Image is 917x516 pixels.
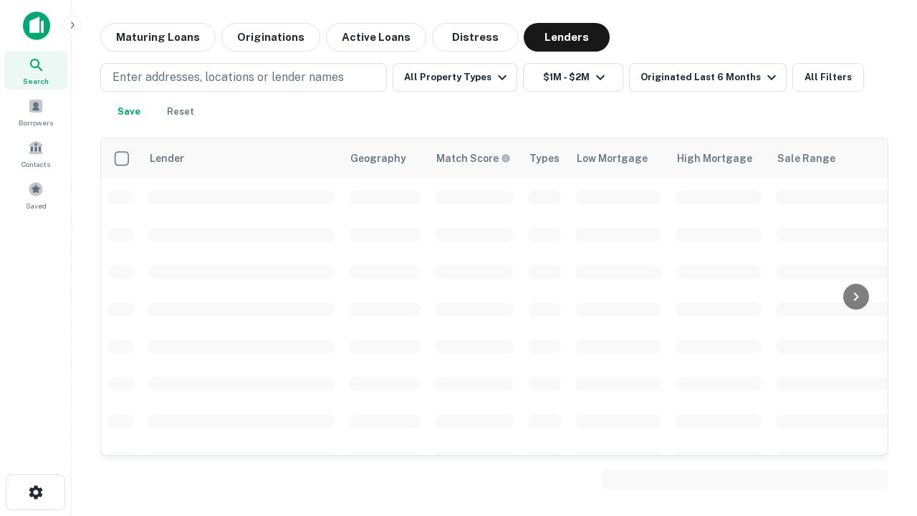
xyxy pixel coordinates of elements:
p: Enter addresses, locations or lender names [112,69,344,86]
button: Distress [432,23,518,52]
a: Borrowers [4,92,67,131]
th: Low Mortgage [568,138,668,178]
a: Saved [4,176,67,214]
button: Originations [221,23,320,52]
th: Lender [141,138,342,178]
button: All Property Types [393,63,517,92]
th: Capitalize uses an advanced AI algorithm to match your search with the best lender. The match sco... [428,138,521,178]
div: Geography [350,150,406,167]
button: Reset [158,97,203,126]
th: Types [521,138,568,178]
button: $1M - $2M [523,63,623,92]
th: Sale Range [769,138,898,178]
div: Capitalize uses an advanced AI algorithm to match your search with the best lender. The match sco... [436,150,511,166]
button: Maturing Loans [100,23,216,52]
img: capitalize-icon.png [23,11,50,40]
button: Originated Last 6 Months [629,63,787,92]
button: Lenders [524,23,610,52]
div: Sale Range [777,150,835,167]
span: Borrowers [19,117,53,128]
div: Originated Last 6 Months [640,69,780,86]
div: High Mortgage [677,150,752,167]
span: Contacts [21,158,50,170]
a: Contacts [4,134,67,173]
div: Types [529,150,560,167]
div: Lender [150,150,184,167]
iframe: Chat Widget [845,355,917,424]
span: Saved [26,200,47,211]
button: Save your search to get updates of matches that match your search criteria. [106,97,152,126]
h6: Match Score [436,150,508,166]
th: Geography [342,138,428,178]
th: High Mortgage [668,138,769,178]
button: All Filters [792,63,864,92]
div: Low Mortgage [577,150,648,167]
button: Enter addresses, locations or lender names [100,63,387,92]
button: Active Loans [326,23,426,52]
a: Search [4,51,67,90]
span: Search [23,75,49,87]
